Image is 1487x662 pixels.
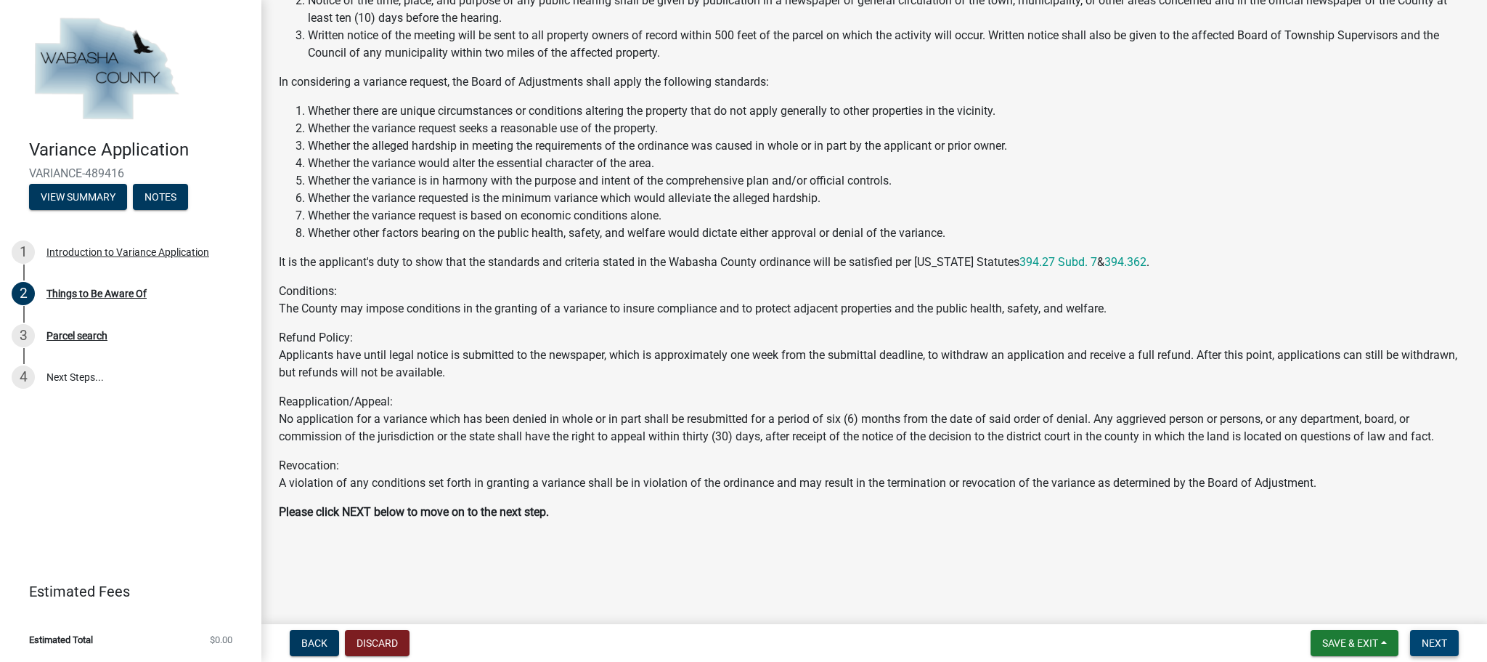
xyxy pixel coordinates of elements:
div: Parcel search [46,331,107,341]
button: Save & Exit [1311,630,1398,656]
p: Conditions: The County may impose conditions in the granting of a variance to insure compliance a... [279,283,1470,318]
p: Revocation: A violation of any conditions set forth in granting a variance shall be in violation ... [279,457,1470,492]
li: Whether there are unique circumstances or conditions altering the property that do not apply gene... [308,102,1470,120]
img: Wabasha County, Minnesota [29,15,183,124]
li: Whether the alleged hardship in meeting the requirements of the ordinance was caused in whole or ... [308,137,1470,155]
div: Things to Be Aware Of [46,288,147,299]
button: Notes [133,184,188,210]
p: In considering a variance request, the Board of Adjustments shall apply the following standards: [279,73,1470,91]
li: Whether the variance would alter the essential character of the area. [308,155,1470,172]
div: 3 [12,324,35,347]
div: 4 [12,366,35,389]
div: Introduction to Variance Application [46,247,209,257]
button: Next [1410,630,1459,656]
span: Next [1422,637,1447,649]
a: 394.27 Subd. 7 [1019,255,1097,269]
div: 2 [12,282,35,305]
button: Back [290,630,339,656]
wm-modal-confirm: Summary [29,192,127,203]
span: Back [301,637,327,649]
li: Whether the variance request seeks a reasonable use of the property. [308,120,1470,137]
p: Reapplication/Appeal: No application for a variance which has been denied in whole or in part sha... [279,393,1470,445]
div: 1 [12,241,35,264]
button: View Summary [29,184,127,210]
li: Whether other factors bearing on the public health, safety, and welfare would dictate either appr... [308,225,1470,242]
button: Discard [345,630,410,656]
span: VARIANCE-489416 [29,166,232,180]
li: Whether the variance request is based on economic conditions alone. [308,207,1470,225]
strong: Please click NEXT below to move on to the next step. [279,505,549,519]
span: Save & Exit [1322,637,1378,649]
p: Refund Policy: Applicants have until legal notice is submitted to the newspaper, which is approxi... [279,329,1470,382]
li: Whether the variance is in harmony with the purpose and intent of the comprehensive plan and/or o... [308,172,1470,190]
a: Estimated Fees [12,577,238,606]
h4: Variance Application [29,140,250,161]
wm-modal-confirm: Notes [133,192,188,203]
a: 394.362 [1104,255,1146,269]
span: $0.00 [210,635,232,645]
span: Estimated Total [29,635,93,645]
li: Written notice of the meeting will be sent to all property owners of record within 500 feet of th... [308,27,1470,62]
p: It is the applicant's duty to show that the standards and criteria stated in the Wabasha County o... [279,254,1470,271]
li: Whether the variance requested is the minimum variance which would alleviate the alleged hardship. [308,190,1470,207]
